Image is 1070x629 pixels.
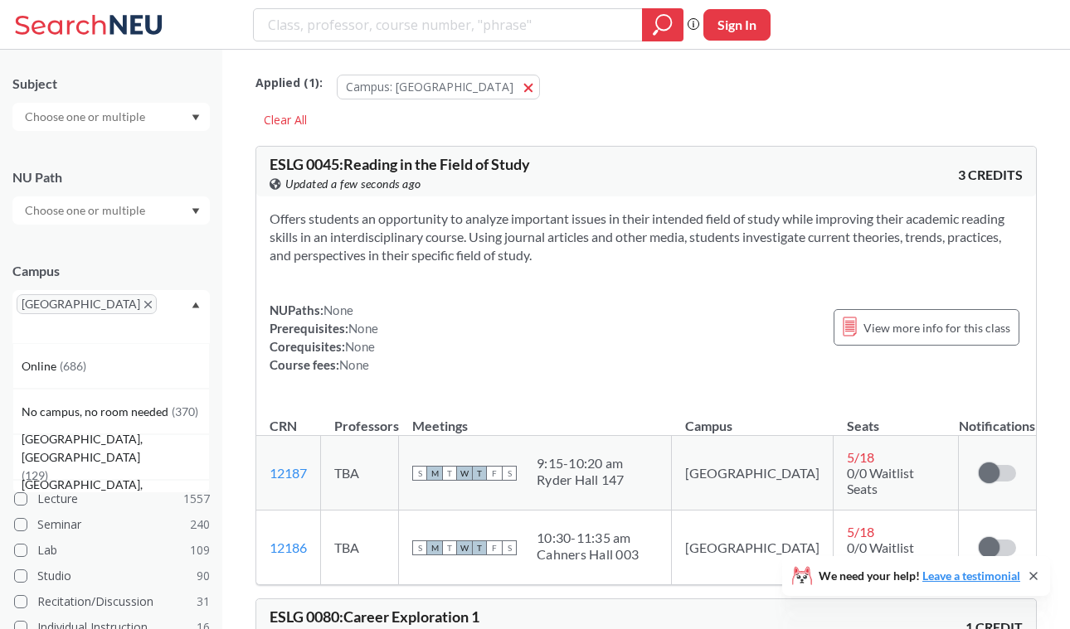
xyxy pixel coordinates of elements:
[537,455,625,472] div: 9:15 - 10:20 am
[22,357,60,375] span: Online
[427,466,442,481] span: M
[270,539,307,555] a: 12186
[502,466,517,481] span: S
[847,449,874,465] span: 5 / 18
[672,400,834,436] th: Campus
[834,400,959,436] th: Seats
[399,400,672,436] th: Meetings
[348,321,378,336] span: None
[321,436,399,510] td: TBA
[197,567,210,585] span: 90
[14,514,210,535] label: Seminar
[14,488,210,510] label: Lecture
[12,290,210,343] div: [GEOGRAPHIC_DATA]X to remove pillDropdown arrowOnline(686)No campus, no room needed(370)[GEOGRAPH...
[17,107,156,127] input: Choose one or multiple
[339,357,369,372] span: None
[255,108,315,133] div: Clear All
[412,540,427,555] span: S
[12,168,210,186] div: NU Path
[270,301,378,374] div: NUPaths: Prerequisites: Corequisites: Course fees:
[190,515,210,534] span: 240
[502,540,517,555] span: S
[487,466,502,481] span: F
[537,546,639,563] div: Cahners Hall 003
[863,317,1010,338] span: View more info for this class
[12,75,210,93] div: Subject
[427,540,442,555] span: M
[192,114,200,121] svg: Dropdown arrow
[197,593,210,611] span: 31
[270,417,297,435] div: CRN
[192,208,200,215] svg: Dropdown arrow
[255,74,323,92] span: Applied ( 1 ):
[14,565,210,587] label: Studio
[442,540,457,555] span: T
[442,466,457,481] span: T
[14,539,210,561] label: Lab
[60,359,86,373] span: ( 686 )
[487,540,502,555] span: F
[22,468,48,482] span: ( 129 )
[457,466,472,481] span: W
[190,541,210,559] span: 109
[17,201,156,220] input: Choose one or multiple
[12,262,210,280] div: Campus
[12,196,210,225] div: Dropdown arrow
[323,302,353,317] span: None
[653,13,673,36] svg: magnifying glass
[922,569,1020,583] a: Leave a testimonial
[17,294,157,314] span: [GEOGRAPHIC_DATA]X to remove pill
[270,210,1023,264] section: Offers students an opportunity to analyze important issues in their intended field of study while...
[642,8,683,41] div: magnifying glass
[321,510,399,585] td: TBA
[345,339,375,354] span: None
[412,466,427,481] span: S
[22,476,209,512] span: [GEOGRAPHIC_DATA], [GEOGRAPHIC_DATA]
[266,11,630,39] input: Class, professor, course number, "phrase"
[183,490,210,508] span: 1557
[457,540,472,555] span: W
[172,404,198,419] span: ( 370 )
[537,530,639,546] div: 10:30 - 11:35 am
[22,403,172,421] span: No campus, no room needed
[346,79,513,94] span: Campus: [GEOGRAPHIC_DATA]
[958,166,1023,184] span: 3 CREDITS
[192,302,200,308] svg: Dropdown arrow
[144,301,152,308] svg: X to remove pill
[12,103,210,131] div: Dropdown arrow
[270,465,307,481] a: 12187
[819,570,1020,582] span: We need your help!
[321,400,399,436] th: Professors
[672,436,834,510] td: [GEOGRAPHIC_DATA]
[22,430,209,467] span: [GEOGRAPHIC_DATA], [GEOGRAPHIC_DATA]
[270,155,530,173] span: ESLG 0045 : Reading in the Field of Study
[472,540,487,555] span: T
[847,465,914,496] span: 0/0 Waitlist Seats
[703,9,771,41] button: Sign In
[847,539,914,571] span: 0/0 Waitlist Seats
[537,472,625,488] div: Ryder Hall 147
[14,591,210,612] label: Recitation/Discussion
[847,524,874,539] span: 5 / 18
[472,466,487,481] span: T
[672,510,834,585] td: [GEOGRAPHIC_DATA]
[337,75,540,99] button: Campus: [GEOGRAPHIC_DATA]
[958,400,1036,436] th: Notifications
[270,607,479,626] span: ESLG 0080 : Career Exploration 1
[285,175,421,193] span: Updated a few seconds ago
